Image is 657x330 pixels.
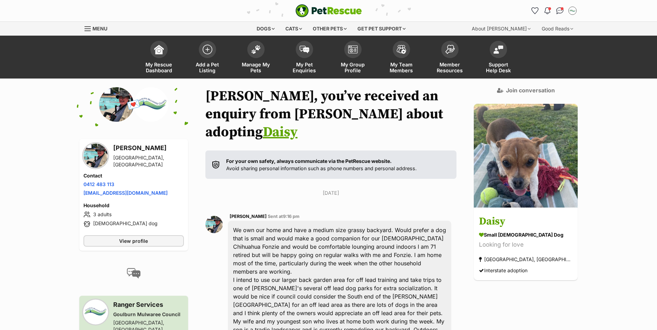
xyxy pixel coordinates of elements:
div: Looking for love [479,240,572,250]
p: [DATE] [205,189,457,196]
img: Goulburn Mulwaree Council profile pic [83,300,108,324]
a: My Team Members [377,37,426,79]
img: logo-e224e6f780fb5917bec1dbf3a21bbac754714ae5b6737aabdf751b685950b380.svg [295,4,362,17]
h3: [PERSON_NAME] [113,143,184,153]
li: 3 adults [83,210,184,219]
span: Menu [92,26,107,31]
a: [EMAIL_ADDRESS][DOMAIN_NAME] [83,190,168,196]
img: manage-my-pets-icon-02211641906a0b7f246fdf0571729dbe1e7629f14944591b6c1af311fb30b64b.svg [251,45,261,54]
span: My Team Members [386,62,417,73]
img: team-members-icon-5396bd8760b3fe7c0b43da4ab00e1e3bb1a5d9ba89233759b79545d2d3fc5d0d.svg [397,45,406,54]
ul: Account quick links [530,5,578,16]
img: Darryl Fernance profile pic [205,216,223,233]
li: [DEMOGRAPHIC_DATA] dog [83,220,184,228]
a: View profile [83,235,184,247]
button: Notifications [542,5,553,16]
img: notifications-46538b983faf8c2785f20acdc204bb7945ddae34d4c08c2a6579f10ce5e182be.svg [544,7,550,14]
a: 0412 483 113 [83,181,114,187]
div: About [PERSON_NAME] [467,22,535,36]
strong: For your own safety, always communicate via the PetRescue website. [226,158,392,164]
span: Sent at [268,214,300,219]
a: Member Resources [426,37,474,79]
div: small [DEMOGRAPHIC_DATA] Dog [479,231,572,239]
span: Support Help Desk [483,62,514,73]
div: Get pet support [353,22,410,36]
span: Manage My Pets [240,62,272,73]
div: Goulburn Mulwaree Council [113,311,184,318]
span: 💌 [126,97,141,112]
div: [GEOGRAPHIC_DATA], [GEOGRAPHIC_DATA] [113,154,184,168]
img: Darryl Fernance profile pic [83,144,108,168]
p: Avoid sharing personal information such as phone numbers and personal address. [226,157,417,172]
span: 9:16 pm [283,214,300,219]
a: Favourites [530,5,541,16]
img: pet-enquiries-icon-7e3ad2cf08bfb03b45e93fb7055b45f3efa6380592205ae92323e6603595dc1f.svg [300,46,309,53]
img: chat-41dd97257d64d25036548639549fe6c8038ab92f7586957e7f3b1b290dea8141.svg [556,7,563,14]
a: Menu [85,22,112,34]
div: Interstate adoption [479,266,527,275]
img: Goulburn Mulwaree Council profile pic [134,87,168,122]
h4: Household [83,202,184,209]
span: My Group Profile [337,62,369,73]
div: [GEOGRAPHIC_DATA], [GEOGRAPHIC_DATA] [479,255,572,264]
img: group-profile-icon-3fa3cf56718a62981997c0bc7e787c4b2cf8bcc04b72c1350f741eb67cf2f40e.svg [348,45,358,54]
a: Manage My Pets [232,37,280,79]
span: My Rescue Dashboard [143,62,175,73]
button: My account [567,5,578,16]
span: My Pet Enquiries [289,62,320,73]
img: Darryl Fernance profile pic [99,87,134,122]
a: Daisy [263,123,298,141]
a: Join conversation [497,87,555,93]
div: Dogs [252,22,279,36]
img: conversation-icon-4a6f8262b818ee0b60e3300018af0b2d0b884aa5de6e9bcb8d3d4eeb1a70a7c4.svg [127,268,141,278]
a: Conversations [554,5,566,16]
img: member-resources-icon-8e73f808a243e03378d46382f2149f9095a855e16c252ad45f914b54edf8863c.svg [445,45,455,54]
h1: [PERSON_NAME], you’ve received an enquiry from [PERSON_NAME] about adopting [205,87,457,141]
h3: Ranger Services [113,300,184,310]
a: PetRescue [295,4,362,17]
img: help-desk-icon-fdf02630f3aa405de69fd3d07c3f3aa587a6932b1a1747fa1d2bba05be0121f9.svg [494,45,503,54]
img: Adam Skelly profile pic [569,7,576,14]
img: dashboard-icon-eb2f2d2d3e046f16d808141f083e7271f6b2e854fb5c12c21221c1fb7104beca.svg [154,45,164,54]
a: My Group Profile [329,37,377,79]
img: Daisy [474,104,578,208]
span: Add a Pet Listing [192,62,223,73]
span: [PERSON_NAME] [230,214,267,219]
div: Good Reads [537,22,578,36]
a: Add a Pet Listing [183,37,232,79]
a: Daisy small [DEMOGRAPHIC_DATA] Dog Looking for love [GEOGRAPHIC_DATA], [GEOGRAPHIC_DATA] Intersta... [474,209,578,281]
h3: Daisy [479,214,572,230]
h4: Contact [83,172,184,179]
div: Other pets [308,22,352,36]
div: Cats [281,22,307,36]
span: View profile [119,237,148,245]
a: My Pet Enquiries [280,37,329,79]
a: My Rescue Dashboard [135,37,183,79]
span: Member Resources [434,62,465,73]
a: Support Help Desk [474,37,523,79]
img: add-pet-listing-icon-0afa8454b4691262ce3f59096e99ab1cd57d4a30225e0717b998d2c9b9846f56.svg [203,45,212,54]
